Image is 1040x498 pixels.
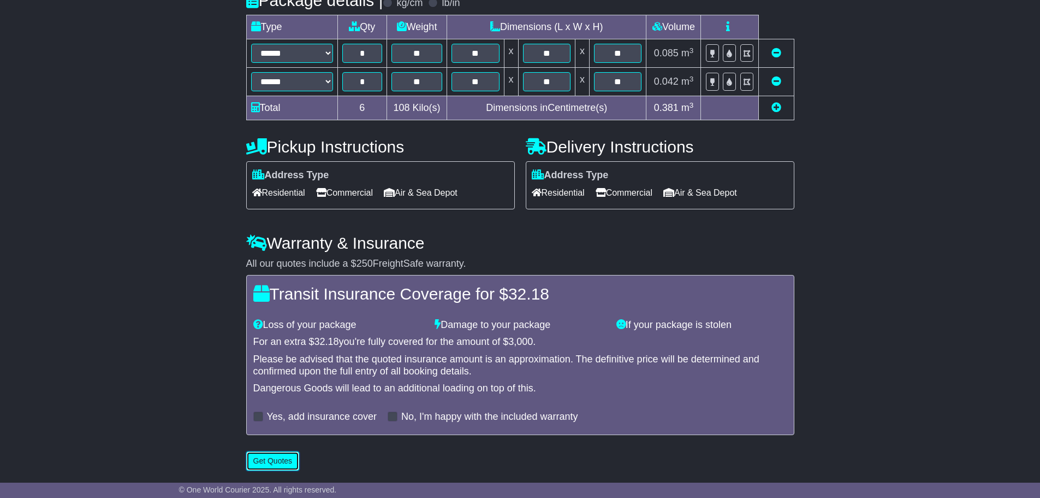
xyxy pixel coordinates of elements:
[394,102,410,113] span: 108
[504,39,518,68] td: x
[654,102,679,113] span: 0.381
[337,15,387,39] td: Qty
[246,138,515,156] h4: Pickup Instructions
[771,102,781,113] a: Add new item
[611,319,793,331] div: If your package is stolen
[681,102,694,113] span: m
[253,336,787,348] div: For an extra $ you're fully covered for the amount of $ .
[690,101,694,109] sup: 3
[690,75,694,83] sup: 3
[356,258,373,269] span: 250
[253,383,787,395] div: Dangerous Goods will lead to an additional loading on top of this.
[654,48,679,58] span: 0.085
[681,48,694,58] span: m
[337,96,387,120] td: 6
[246,452,300,471] button: Get Quotes
[532,169,609,181] label: Address Type
[401,411,578,423] label: No, I'm happy with the included warranty
[179,485,337,494] span: © One World Courier 2025. All rights reserved.
[253,354,787,377] div: Please be advised that the quoted insurance amount is an approximation. The definitive price will...
[246,234,794,252] h4: Warranty & Insurance
[246,15,337,39] td: Type
[447,96,646,120] td: Dimensions in Centimetre(s)
[654,76,679,87] span: 0.042
[508,336,533,347] span: 3,000
[384,184,457,201] span: Air & Sea Depot
[663,184,737,201] span: Air & Sea Depot
[314,336,339,347] span: 32.18
[526,138,794,156] h4: Delivery Instructions
[690,46,694,55] sup: 3
[246,96,337,120] td: Total
[253,285,787,303] h4: Transit Insurance Coverage for $
[252,169,329,181] label: Address Type
[387,96,447,120] td: Kilo(s)
[387,15,447,39] td: Weight
[248,319,430,331] div: Loss of your package
[771,76,781,87] a: Remove this item
[508,285,549,303] span: 32.18
[681,76,694,87] span: m
[646,15,701,39] td: Volume
[575,39,589,68] td: x
[252,184,305,201] span: Residential
[504,68,518,96] td: x
[447,15,646,39] td: Dimensions (L x W x H)
[429,319,611,331] div: Damage to your package
[532,184,585,201] span: Residential
[596,184,652,201] span: Commercial
[246,258,794,270] div: All our quotes include a $ FreightSafe warranty.
[575,68,589,96] td: x
[267,411,377,423] label: Yes, add insurance cover
[771,48,781,58] a: Remove this item
[316,184,373,201] span: Commercial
